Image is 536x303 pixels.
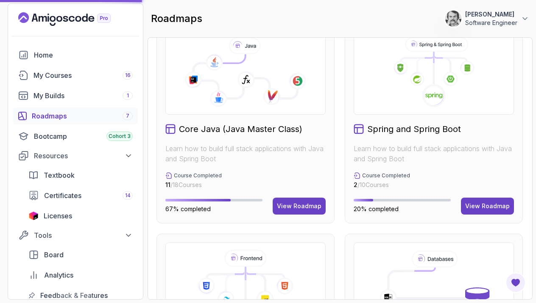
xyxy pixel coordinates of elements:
button: View Roadmap [461,198,514,215]
div: Bootcamp [34,131,133,141]
a: certificates [23,187,138,204]
p: Course Completed [174,172,222,179]
a: home [13,47,138,63]
span: Feedback & Features [40,290,108,300]
span: Analytics [44,270,73,280]
a: roadmaps [13,107,138,124]
div: My Builds [33,91,133,101]
p: [PERSON_NAME] [465,10,517,19]
p: Learn how to build full stack applications with Java and Spring Boot [354,143,514,164]
span: 1 [127,92,129,99]
div: View Roadmap [465,202,510,210]
a: board [23,246,138,263]
p: Software Engineer [465,19,517,27]
div: Resources [34,151,133,161]
button: Resources [13,148,138,163]
a: analytics [23,267,138,284]
span: 11 [165,181,170,188]
button: View Roadmap [273,198,326,215]
p: / 18 Courses [165,181,222,189]
img: user profile image [445,11,461,27]
span: 20% completed [354,205,399,212]
span: 14 [125,192,131,199]
span: 2 [354,181,357,188]
div: Home [34,50,133,60]
a: licenses [23,207,138,224]
div: Tools [34,230,133,240]
p: Learn how to build full stack applications with Java and Spring Boot [165,143,326,164]
span: Licenses [44,211,72,221]
h2: Core Java (Java Master Class) [179,123,302,135]
button: user profile image[PERSON_NAME]Software Engineer [445,10,529,27]
img: jetbrains icon [28,212,39,220]
div: Roadmaps [32,111,133,121]
a: bootcamp [13,128,138,145]
button: Tools [13,228,138,243]
a: textbook [23,167,138,184]
p: / 10 Courses [354,181,410,189]
p: Course Completed [362,172,410,179]
span: 7 [126,113,129,119]
span: 16 [125,72,131,79]
h2: Spring and Spring Boot [367,123,461,135]
a: Landing page [18,12,130,26]
span: Certificates [44,190,81,201]
a: courses [13,67,138,84]
h2: roadmaps [151,12,202,25]
span: Textbook [44,170,75,180]
a: builds [13,87,138,104]
div: My Courses [33,70,133,80]
button: Open Feedback Button [505,273,526,293]
span: Cohort 3 [109,133,131,140]
div: View Roadmap [277,202,321,210]
span: 67% completed [165,205,211,212]
span: Board [44,250,64,260]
